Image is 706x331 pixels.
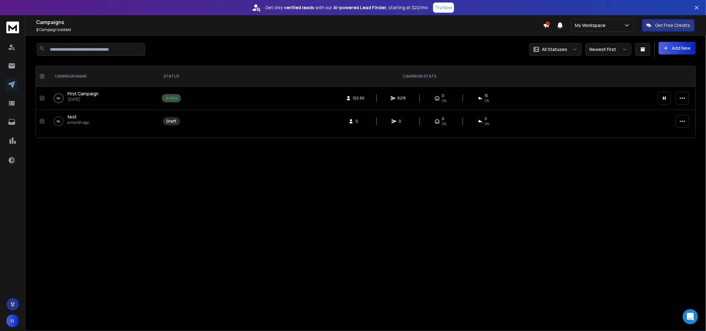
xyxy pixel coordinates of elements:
span: 0 [442,93,444,98]
p: Get only with our starting at $22/mo [265,4,428,11]
h1: Campaigns [36,18,543,26]
td: 0%testa month ago [47,110,158,133]
button: Add New [659,42,696,54]
p: My Workspace [575,22,608,29]
a: test [67,114,77,120]
th: CAMPAIGN STATS [185,66,654,87]
span: 0% [485,121,490,126]
button: H [6,315,19,327]
span: 0% [442,98,446,103]
div: Open Intercom Messenger [683,309,698,324]
span: 0 [442,116,444,121]
strong: verified leads [284,4,314,11]
span: 0 [399,119,405,124]
p: All Statuses [542,46,568,53]
p: 0 % [57,118,61,124]
span: 0% [442,121,446,126]
span: 15 [485,93,488,98]
p: [DATE] [67,97,99,102]
p: Get Free Credits [655,22,690,29]
button: Try Now [433,3,454,13]
button: Newest First [586,43,632,56]
span: 0 [356,119,362,124]
p: Campaigns added [36,27,543,32]
th: STATUS [158,66,185,87]
button: Get Free Credits [642,19,695,32]
span: 102.6K [353,96,365,101]
img: logo [6,22,19,33]
span: 0 % [485,98,490,103]
td: 0%First Campaign[DATE] [47,87,158,110]
span: 8218 [398,96,406,101]
p: Try Now [435,4,452,11]
th: CAMPAIGN NAME [47,66,158,87]
span: 2 [36,27,39,32]
span: 0 [485,116,487,121]
div: Draft [167,119,176,124]
div: Active [165,96,177,101]
p: 0 % [57,95,61,101]
a: First Campaign [67,91,99,97]
p: a month ago [67,120,89,125]
strong: AI-powered Lead Finder, [333,4,387,11]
